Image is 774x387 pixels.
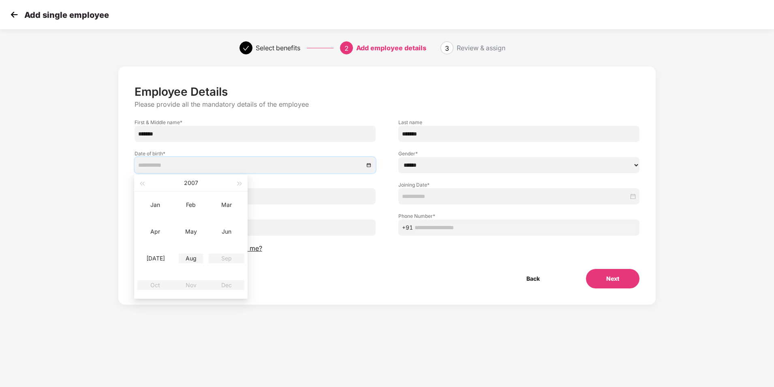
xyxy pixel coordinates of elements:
[143,254,167,263] div: [DATE]
[214,200,239,210] div: Mar
[173,245,209,272] td: 2007-08
[137,245,173,272] td: 2007-07
[445,44,449,52] span: 3
[184,175,198,191] button: 2007
[256,41,300,54] div: Select benefits
[506,269,560,288] button: Back
[398,181,639,188] label: Joining Date
[398,150,639,157] label: Gender
[137,191,173,218] td: 2007-01
[214,227,239,236] div: Jun
[179,200,203,210] div: Feb
[457,41,505,54] div: Review & assign
[135,119,376,126] label: First & Middle name
[344,44,349,52] span: 2
[135,213,376,219] label: Email ID
[398,213,639,219] label: Phone Number
[137,218,173,245] td: 2007-04
[173,191,209,218] td: 2007-02
[209,191,244,218] td: 2007-03
[143,200,167,210] div: Jan
[135,181,376,188] label: Employee ID
[173,218,209,245] td: 2007-05
[586,269,639,288] button: Next
[179,227,203,236] div: May
[8,9,20,21] img: svg+xml;base64,PHN2ZyB4bWxucz0iaHR0cDovL3d3dy53My5vcmcvMjAwMC9zdmciIHdpZHRoPSIzMCIgaGVpZ2h0PSIzMC...
[356,41,426,54] div: Add employee details
[402,223,413,232] span: +91
[209,218,244,245] td: 2007-06
[135,85,639,99] p: Employee Details
[398,119,639,126] label: Last name
[143,227,167,236] div: Apr
[243,45,249,52] span: check
[135,100,639,109] p: Please provide all the mandatory details of the employee
[135,150,376,157] label: Date of birth
[179,254,203,263] div: Aug
[24,10,109,20] p: Add single employee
